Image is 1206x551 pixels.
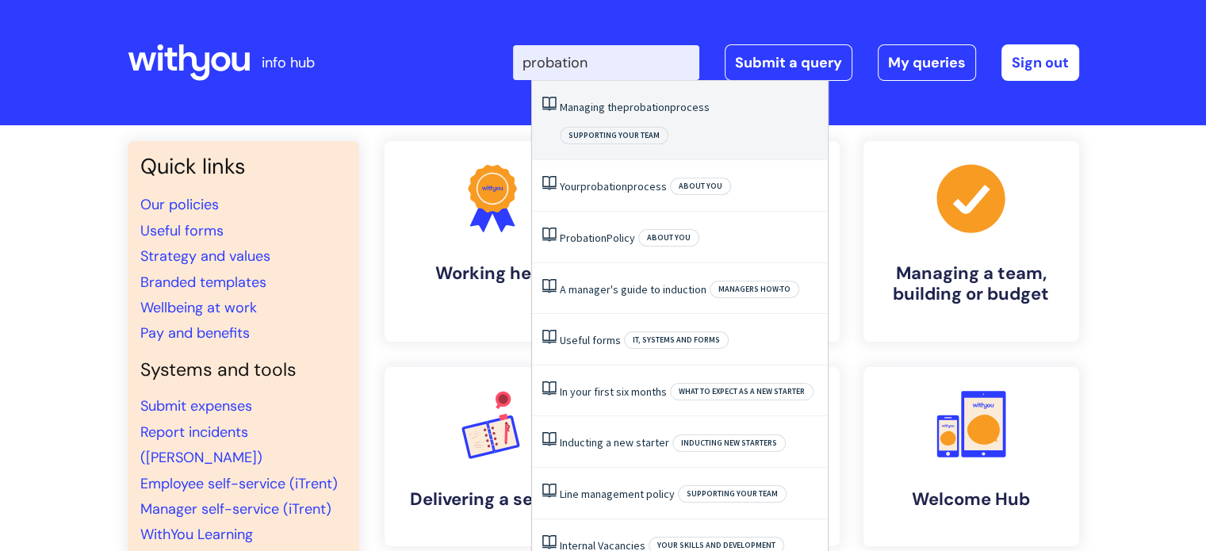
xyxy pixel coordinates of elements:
[710,281,799,298] span: Managers how-to
[262,50,315,75] p: info hub
[725,44,852,81] a: Submit a query
[140,298,257,317] a: Wellbeing at work
[560,487,675,501] a: Line management policy
[140,423,262,467] a: Report incidents ([PERSON_NAME])
[397,263,588,284] h4: Working here
[140,499,331,518] a: Manager self-service (iTrent)
[140,221,224,240] a: Useful forms
[560,179,667,193] a: Yourprobationprocess
[560,231,635,245] a: ProbationPolicy
[140,273,266,292] a: Branded templates
[385,367,600,546] a: Delivering a service
[140,247,270,266] a: Strategy and values
[638,229,699,247] span: About you
[678,485,787,503] span: Supporting your team
[560,282,706,297] a: A manager's guide to induction
[140,396,252,415] a: Submit expenses
[140,323,250,342] a: Pay and benefits
[560,100,710,114] a: Managing theprobationprocess
[863,367,1079,546] a: Welcome Hub
[385,141,600,342] a: Working here
[1001,44,1079,81] a: Sign out
[580,179,627,193] span: probation
[140,154,346,179] h3: Quick links
[878,44,976,81] a: My queries
[560,231,607,245] span: Probation
[624,331,729,349] span: IT, systems and forms
[560,127,668,144] span: Supporting your team
[670,383,814,400] span: What to expect as a new starter
[513,45,699,80] input: Search
[140,525,253,544] a: WithYou Learning
[623,100,670,114] span: probation
[140,474,338,493] a: Employee self-service (iTrent)
[560,385,667,399] a: In your first six months
[140,359,346,381] h4: Systems and tools
[876,263,1066,305] h4: Managing a team, building or budget
[876,489,1066,510] h4: Welcome Hub
[513,44,1079,81] div: | -
[670,178,731,195] span: About you
[397,489,588,510] h4: Delivering a service
[863,141,1079,342] a: Managing a team, building or budget
[560,333,621,347] a: Useful forms
[672,434,786,452] span: Inducting new starters
[560,435,669,450] a: Inducting a new starter
[140,195,219,214] a: Our policies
